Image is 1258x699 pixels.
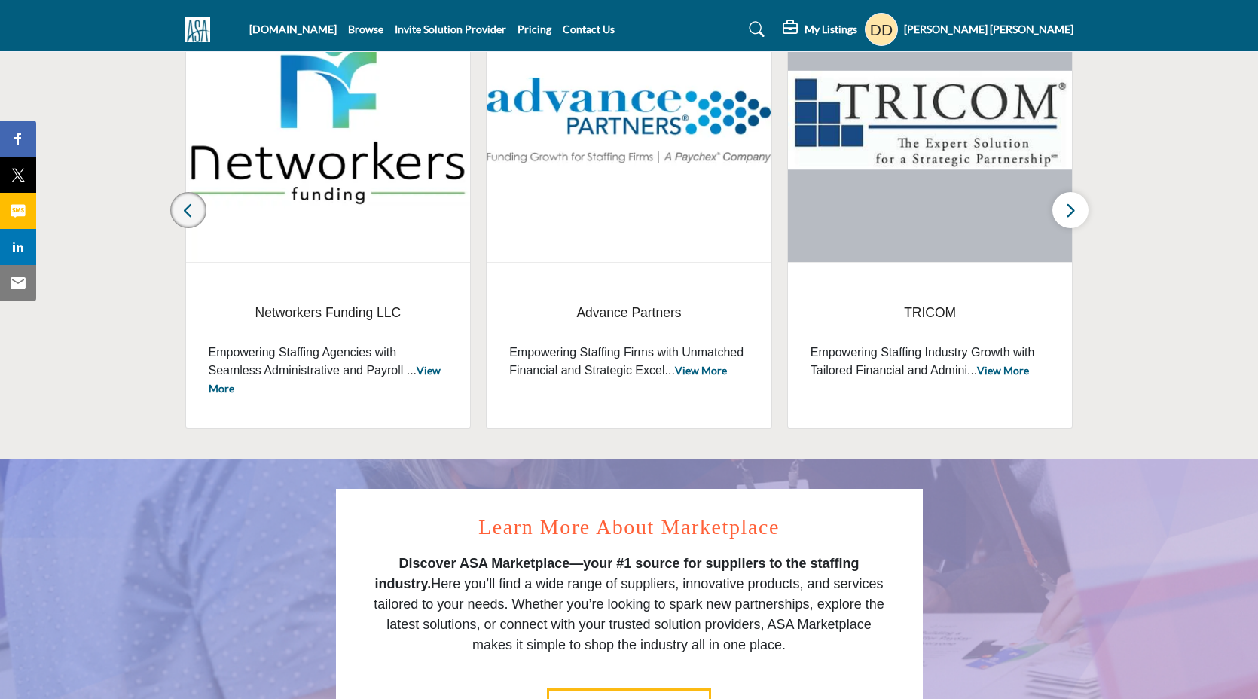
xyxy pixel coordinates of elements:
[209,303,448,322] span: Networkers Funding LLC
[374,556,884,652] span: Here you’ll find a wide range of suppliers, innovative products, and services tailored to your ne...
[375,556,860,591] strong: Discover ASA Marketplace—your #1 source for suppliers to the staffing industry.
[209,364,441,395] a: View More
[805,23,857,36] h5: My Listings
[209,343,448,398] p: Empowering Staffing Agencies with Seamless Administrative and Payroll ...
[185,17,218,42] img: Site Logo
[783,20,857,38] div: My Listings
[209,293,448,333] a: Networkers Funding LLC
[395,23,506,35] a: Invite Solution Provider
[563,23,615,35] a: Contact Us
[509,343,749,380] p: Empowering Staffing Firms with Unmatched Financial and Strategic Excel...
[348,23,383,35] a: Browse
[734,17,774,41] a: Search
[977,364,1029,377] a: View More
[518,23,551,35] a: Pricing
[509,303,749,322] span: Advance Partners
[675,364,727,377] a: View More
[904,22,1073,37] h5: [PERSON_NAME] [PERSON_NAME]
[811,303,1050,322] span: TRICOM
[811,343,1050,380] p: Empowering Staffing Industry Growth with Tailored Financial and Admini...
[370,511,889,543] h2: Learn More About Marketplace
[811,293,1050,333] a: TRICOM
[509,293,749,333] a: Advance Partners
[249,23,337,35] a: [DOMAIN_NAME]
[865,13,898,46] button: Show hide supplier dropdown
